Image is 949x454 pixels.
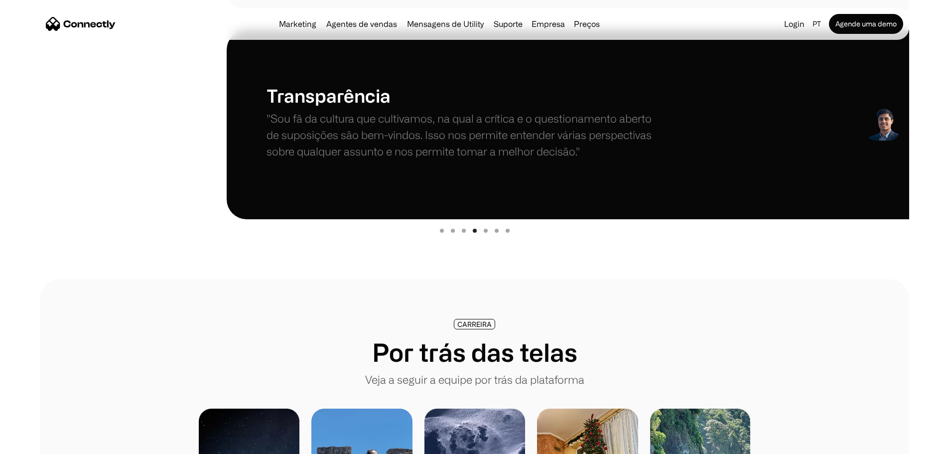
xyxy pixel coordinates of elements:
a: Mensagens de Utility [403,20,488,28]
ul: Language list [20,437,60,451]
div: Show slide 3 of 7 [462,229,466,233]
div: Show slide 1 of 7 [440,229,444,233]
div: Show slide 4 of 7 [473,229,477,233]
a: Preços [570,20,604,28]
div: carousel [40,30,909,239]
p: "Sou fã da cultura que cultivamos, na qual a crítica e o questionamento aberto de suposições são ... [267,110,662,159]
div: CARREIRA [457,320,492,328]
a: Agentes de vendas [322,20,401,28]
a: Marketing [275,20,320,28]
p: Veja a seguir a equipe por trás da plataforma [365,371,584,388]
div: Empresa [529,17,568,31]
aside: Language selected: Português (Brasil) [10,436,60,451]
div: Show slide 2 of 7 [451,229,455,233]
a: home [46,16,116,31]
div: Show slide 6 of 7 [495,229,499,233]
a: Suporte [490,20,527,28]
a: Login [780,17,809,31]
a: Agende uma demo [829,14,903,34]
div: Show slide 7 of 7 [506,229,510,233]
div: Empresa [532,17,565,31]
h1: Transparência [267,85,662,106]
h1: Por trás das telas [372,337,577,367]
div: pt [809,17,827,31]
div: Show slide 5 of 7 [484,229,488,233]
div: pt [813,17,821,31]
